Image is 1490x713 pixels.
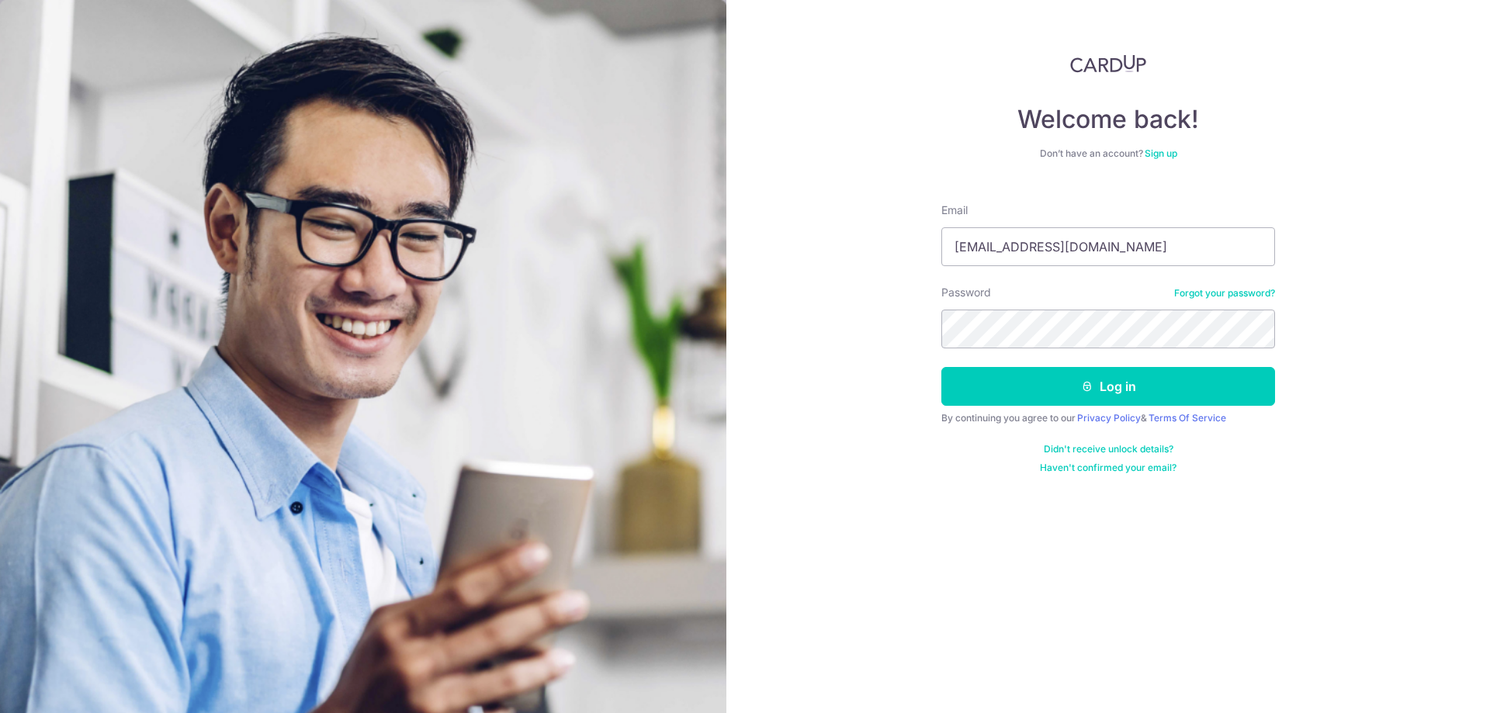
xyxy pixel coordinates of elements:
div: Don’t have an account? [941,147,1275,160]
label: Password [941,285,991,300]
a: Didn't receive unlock details? [1044,443,1173,455]
input: Enter your Email [941,227,1275,266]
a: Haven't confirmed your email? [1040,462,1176,474]
a: Sign up [1145,147,1177,159]
button: Log in [941,367,1275,406]
img: CardUp Logo [1070,54,1146,73]
div: By continuing you agree to our & [941,412,1275,424]
h4: Welcome back! [941,104,1275,135]
a: Terms Of Service [1149,412,1226,424]
label: Email [941,202,968,218]
a: Privacy Policy [1077,412,1141,424]
a: Forgot your password? [1174,287,1275,299]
